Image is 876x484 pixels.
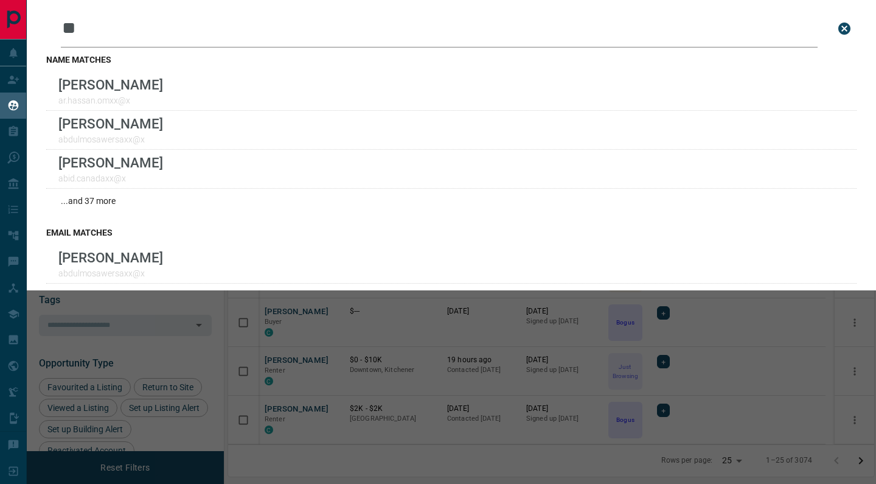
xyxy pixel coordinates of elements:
[58,116,163,132] p: [PERSON_NAME]
[46,55,857,65] h3: name matches
[46,189,857,213] div: ...and 37 more
[58,135,163,144] p: abdulmosawersaxx@x
[58,250,163,265] p: [PERSON_NAME]
[58,289,163,304] p: [PERSON_NAME]
[832,16,857,41] button: close search bar
[58,268,163,278] p: abdulmosawersaxx@x
[58,96,163,105] p: ar.hassan.omxx@x
[58,174,163,183] p: abid.canadaxx@x
[58,155,163,170] p: [PERSON_NAME]
[46,228,857,237] h3: email matches
[58,77,163,93] p: [PERSON_NAME]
